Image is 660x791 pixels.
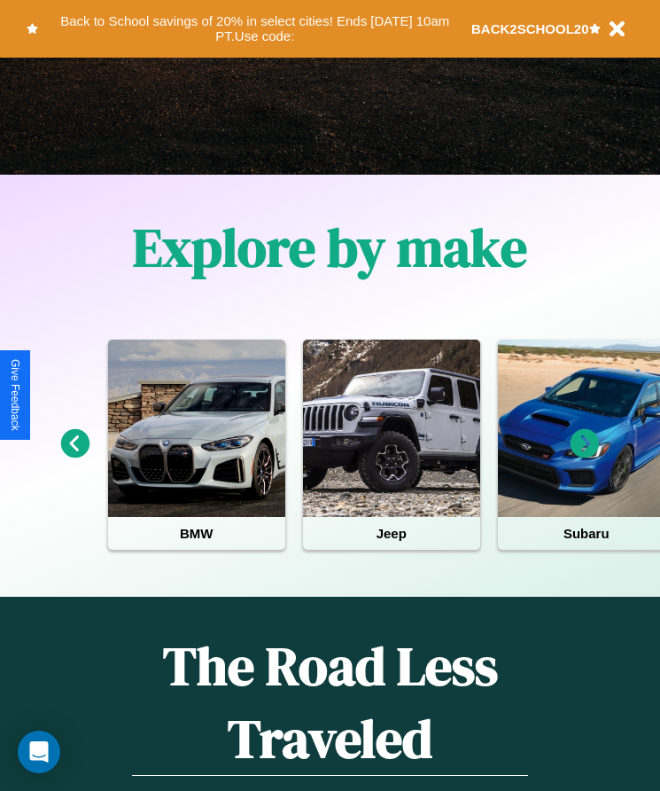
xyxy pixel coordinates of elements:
b: BACK2SCHOOL20 [471,21,589,36]
h1: Explore by make [133,211,527,284]
button: Back to School savings of 20% in select cities! Ends [DATE] 10am PT.Use code: [38,9,471,49]
h4: BMW [108,517,285,550]
div: Give Feedback [9,359,21,431]
h4: Jeep [303,517,480,550]
div: Open Intercom Messenger [18,731,60,773]
h1: The Road Less Traveled [132,630,528,776]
